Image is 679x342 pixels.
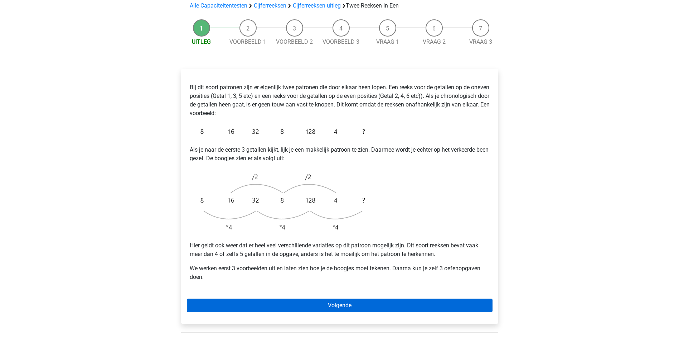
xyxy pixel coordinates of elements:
p: Hier geldt ook weer dat er heel veel verschillende variaties op dit patroon mogelijk zijn. Dit so... [190,241,490,258]
a: Uitleg [192,38,211,45]
p: Als je naar de eerste 3 getallen kijkt, lijk je een makkelijk patroon te zien. Daarmee wordt je e... [190,146,490,163]
img: Intertwinging_intro_1.png [190,123,369,140]
a: Cijferreeksen [254,2,286,9]
img: Intertwinging_intro_2.png [190,168,369,236]
a: Vraag 1 [376,38,399,45]
p: We werken eerst 3 voorbeelden uit en laten zien hoe je de boogjes moet tekenen. Daarna kun je zel... [190,264,490,281]
a: Vraag 3 [469,38,492,45]
p: Bij dit soort patronen zijn er eigenlijk twee patronen die door elkaar heen lopen. Een reeks voor... [190,83,490,118]
a: Cijferreeksen uitleg [293,2,341,9]
a: Vraag 2 [423,38,446,45]
a: Voorbeeld 3 [322,38,359,45]
div: Twee Reeksen In Een [187,1,493,10]
a: Voorbeeld 1 [229,38,266,45]
a: Voorbeeld 2 [276,38,313,45]
a: Alle Capaciteitentesten [190,2,247,9]
a: Volgende [187,299,493,312]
